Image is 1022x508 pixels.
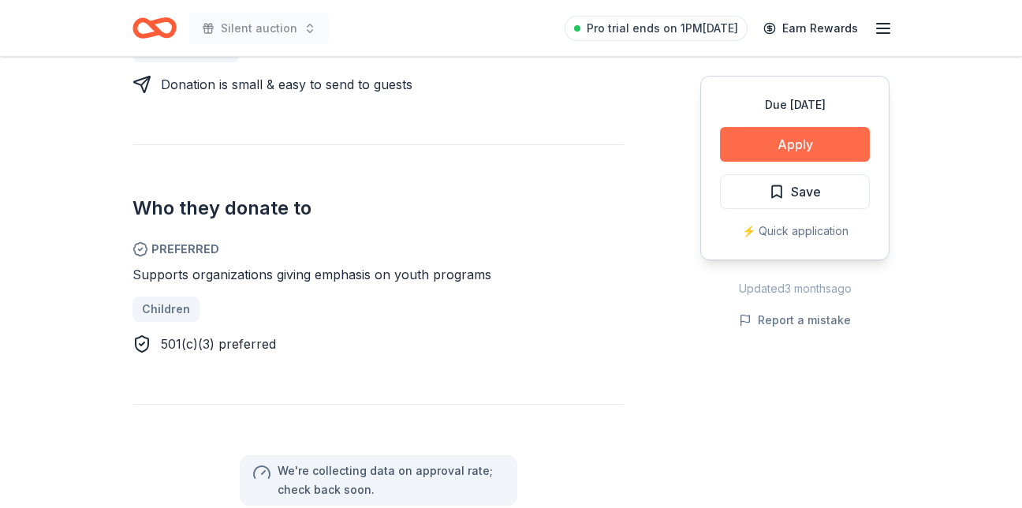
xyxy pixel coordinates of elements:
button: Report a mistake [739,311,851,330]
span: Silent auction [221,19,297,38]
div: We ' re collecting data on approval rate ; check back soon. [278,461,505,499]
a: Home [132,9,177,47]
span: Save [791,181,821,202]
a: Pro trial ends on 1PM[DATE] [565,16,748,41]
h2: Who they donate to [132,196,625,221]
span: Supports organizations giving emphasis on youth programs [132,267,491,282]
span: Preferred [132,240,625,259]
button: Silent auction [189,13,329,44]
a: Earn Rewards [754,14,867,43]
div: Due [DATE] [720,95,870,114]
button: Save [720,174,870,209]
div: Updated 3 months ago [700,279,890,298]
span: Children [142,300,190,319]
span: 501(c)(3) preferred [161,336,276,352]
button: Apply [720,127,870,162]
a: Children [132,297,200,322]
span: Pro trial ends on 1PM[DATE] [587,19,738,38]
div: ⚡️ Quick application [720,222,870,241]
div: Donation is small & easy to send to guests [161,75,412,94]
